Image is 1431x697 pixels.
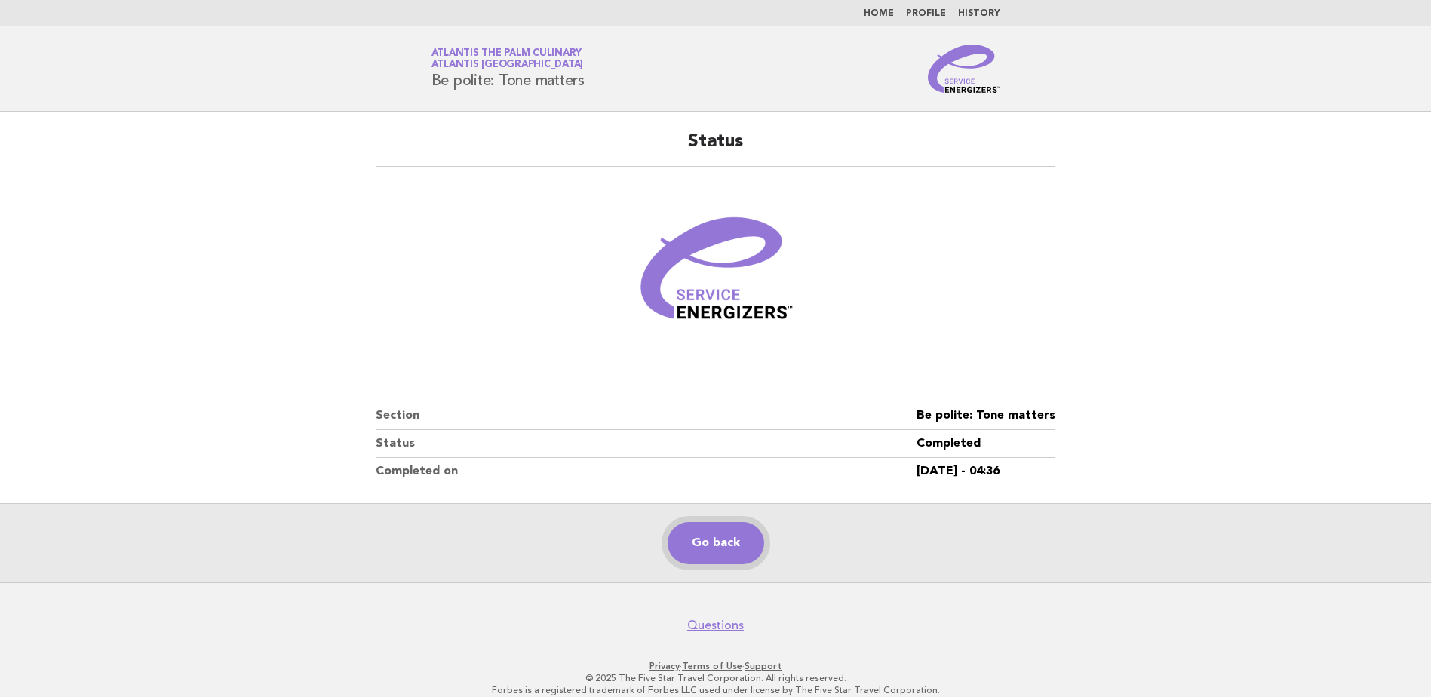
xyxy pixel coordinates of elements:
p: Forbes is a registered trademark of Forbes LLC used under license by The Five Star Travel Corpora... [254,684,1178,696]
p: · · [254,660,1178,672]
a: Atlantis The Palm CulinaryAtlantis [GEOGRAPHIC_DATA] [431,48,584,69]
dd: Be polite: Tone matters [917,402,1055,430]
img: Service Energizers [928,45,1000,93]
a: Go back [668,522,764,564]
img: Verified [625,185,806,366]
h1: Be polite: Tone matters [431,49,585,88]
dt: Section [376,402,917,430]
a: Privacy [649,661,680,671]
dt: Status [376,430,917,458]
span: Atlantis [GEOGRAPHIC_DATA] [431,60,584,70]
a: Questions [687,618,744,633]
dd: [DATE] - 04:36 [917,458,1055,485]
a: History [958,9,1000,18]
h2: Status [376,130,1055,167]
a: Support [745,661,782,671]
dd: Completed [917,430,1055,458]
p: © 2025 The Five Star Travel Corporation. All rights reserved. [254,672,1178,684]
a: Profile [906,9,946,18]
a: Home [864,9,894,18]
dt: Completed on [376,458,917,485]
a: Terms of Use [682,661,742,671]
